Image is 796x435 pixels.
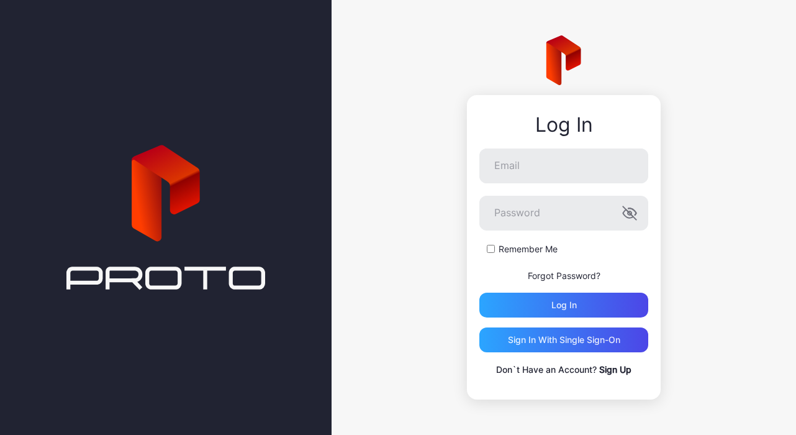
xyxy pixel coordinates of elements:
input: Email [479,149,648,183]
button: Log in [479,293,648,318]
div: Log in [551,300,577,310]
label: Remember Me [499,243,558,255]
input: Password [479,196,648,231]
button: Sign in With Single Sign-On [479,327,648,352]
a: Sign Up [599,364,631,375]
a: Forgot Password? [528,270,600,281]
p: Don`t Have an Account? [479,362,648,377]
button: Password [622,206,637,221]
div: Log In [479,114,648,136]
div: Sign in With Single Sign-On [508,335,620,345]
